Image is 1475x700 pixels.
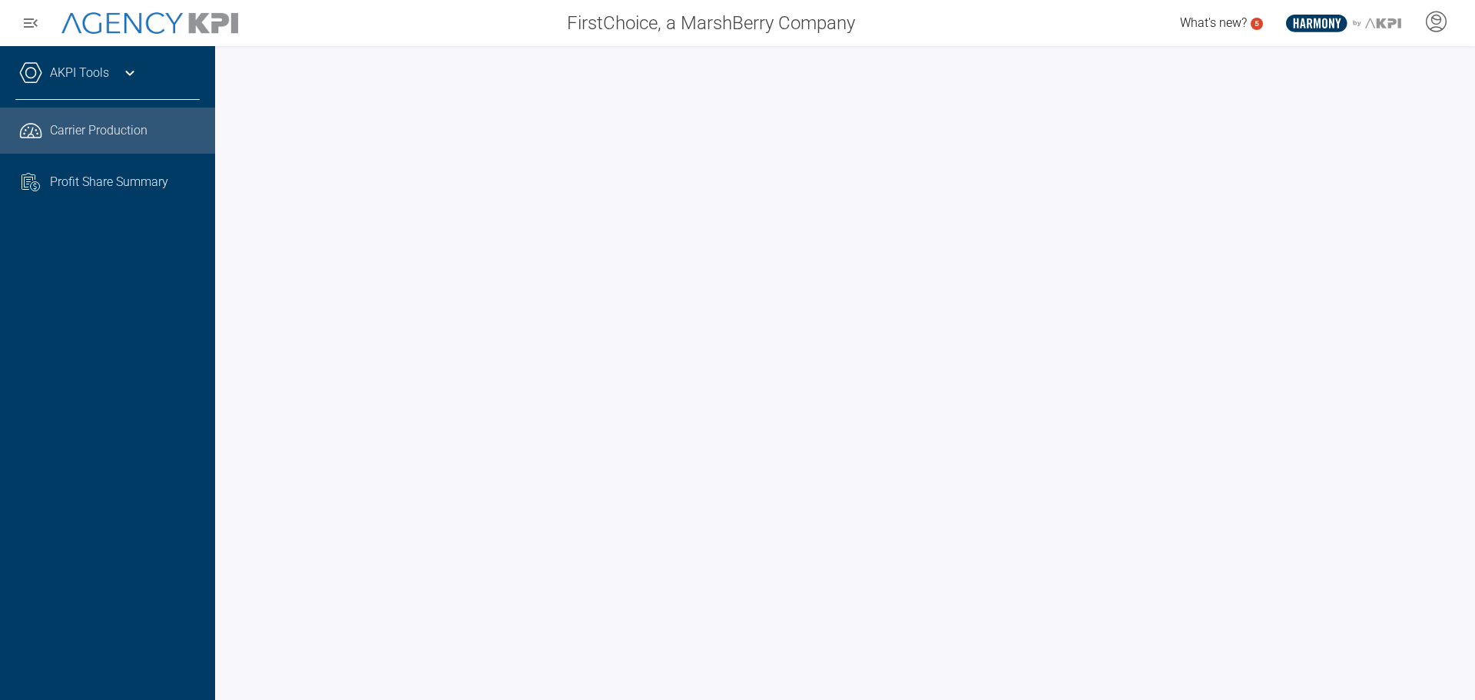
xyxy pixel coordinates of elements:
span: Profit Share Summary [50,173,168,191]
text: 5 [1255,19,1259,28]
a: 5 [1251,18,1263,30]
img: AgencyKPI [61,12,238,35]
span: FirstChoice, a MarshBerry Company [567,9,855,37]
a: AKPI Tools [50,64,109,82]
span: Carrier Production [50,121,147,140]
span: What's new? [1180,15,1247,30]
